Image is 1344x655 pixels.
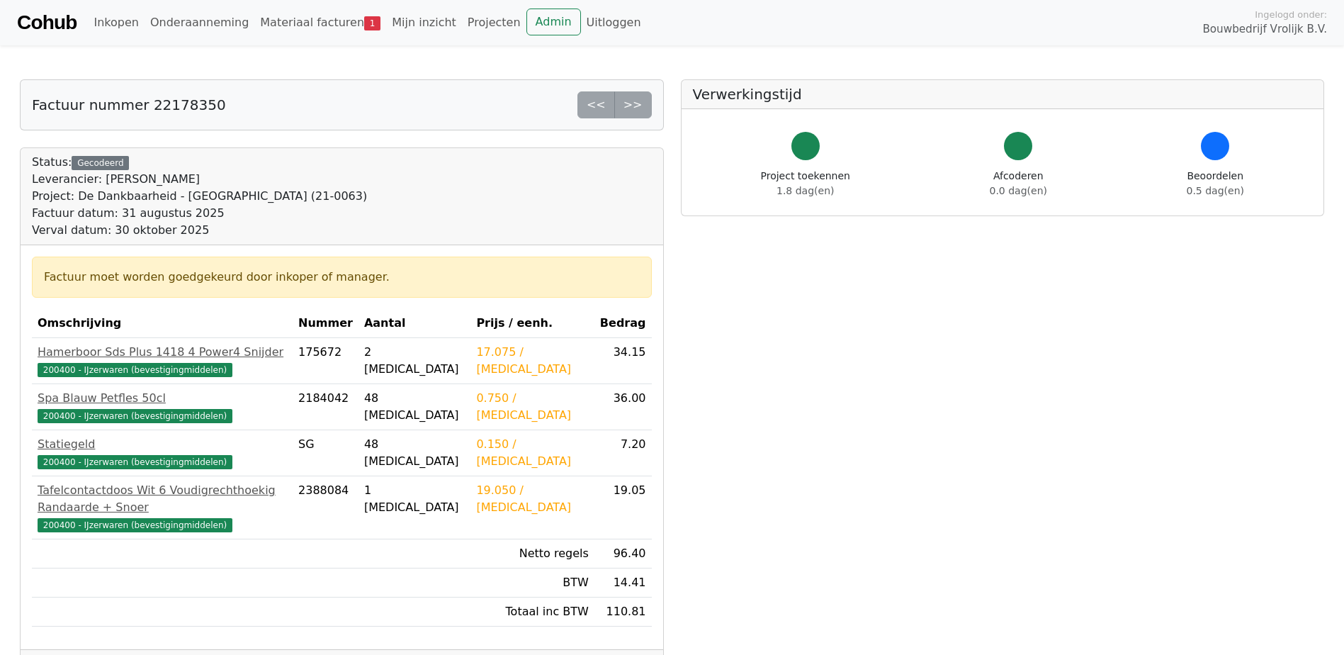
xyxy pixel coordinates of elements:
[32,222,367,239] div: Verval datum: 30 oktober 2025
[364,16,380,30] span: 1
[594,309,652,338] th: Bedrag
[293,309,358,338] th: Nummer
[32,154,367,239] div: Status:
[594,384,652,430] td: 36.00
[364,390,465,424] div: 48 [MEDICAL_DATA]
[293,476,358,539] td: 2388084
[44,269,640,286] div: Factuur moet worden goedgekeurd door inkoper of manager.
[38,436,287,470] a: Statiegeld200400 - IJzerwaren (bevestigingmiddelen)
[254,9,386,37] a: Materiaal facturen1
[38,436,287,453] div: Statiegeld
[38,409,232,423] span: 200400 - IJzerwaren (bevestigingmiddelen)
[72,156,129,170] div: Gecodeerd
[470,598,594,627] td: Totaal inc BTW
[38,390,287,424] a: Spa Blauw Petfles 50cl200400 - IJzerwaren (bevestigingmiddelen)
[293,384,358,430] td: 2184042
[526,9,581,35] a: Admin
[386,9,462,37] a: Mijn inzicht
[594,338,652,384] td: 34.15
[581,9,647,37] a: Uitloggen
[594,598,652,627] td: 110.81
[364,344,465,378] div: 2 [MEDICAL_DATA]
[38,455,232,469] span: 200400 - IJzerwaren (bevestigingmiddelen)
[38,390,287,407] div: Spa Blauw Petfles 50cl
[594,476,652,539] td: 19.05
[476,390,588,424] div: 0.750 / [MEDICAL_DATA]
[358,309,470,338] th: Aantal
[38,344,287,361] div: Hamerboor Sds Plus 1418 4 Power4 Snijder
[777,185,834,196] span: 1.8 dag(en)
[38,518,232,532] span: 200400 - IJzerwaren (bevestigingmiddelen)
[594,569,652,598] td: 14.41
[594,539,652,569] td: 96.40
[470,539,594,569] td: Netto regels
[990,169,1047,198] div: Afcoderen
[476,436,588,470] div: 0.150 / [MEDICAL_DATA]
[38,482,287,533] a: Tafelcontactdoos Wit 6 Voudigrechthoekig Randaarde + Snoer200400 - IJzerwaren (bevestigingmiddelen)
[470,569,594,598] td: BTW
[38,482,287,516] div: Tafelcontactdoos Wit 6 Voudigrechthoekig Randaarde + Snoer
[32,171,367,188] div: Leverancier: [PERSON_NAME]
[761,169,850,198] div: Project toekennen
[293,430,358,476] td: SG
[476,344,588,378] div: 17.075 / [MEDICAL_DATA]
[476,482,588,516] div: 19.050 / [MEDICAL_DATA]
[32,309,293,338] th: Omschrijving
[1202,21,1327,38] span: Bouwbedrijf Vrolijk B.V.
[462,9,526,37] a: Projecten
[1187,169,1244,198] div: Beoordelen
[990,185,1047,196] span: 0.0 dag(en)
[88,9,144,37] a: Inkopen
[17,6,77,40] a: Cohub
[1187,185,1244,196] span: 0.5 dag(en)
[38,344,287,378] a: Hamerboor Sds Plus 1418 4 Power4 Snijder200400 - IJzerwaren (bevestigingmiddelen)
[364,482,465,516] div: 1 [MEDICAL_DATA]
[32,188,367,205] div: Project: De Dankbaarheid - [GEOGRAPHIC_DATA] (21-0063)
[32,205,367,222] div: Factuur datum: 31 augustus 2025
[32,96,226,113] h5: Factuur nummer 22178350
[594,430,652,476] td: 7.20
[145,9,254,37] a: Onderaanneming
[470,309,594,338] th: Prijs / eenh.
[693,86,1313,103] h5: Verwerkingstijd
[38,363,232,377] span: 200400 - IJzerwaren (bevestigingmiddelen)
[293,338,358,384] td: 175672
[1255,8,1327,21] span: Ingelogd onder:
[364,436,465,470] div: 48 [MEDICAL_DATA]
